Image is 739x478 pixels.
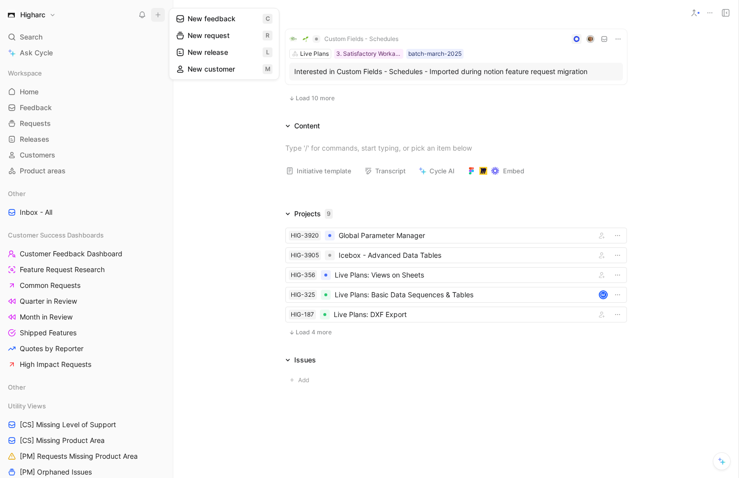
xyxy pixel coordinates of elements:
span: Search [20,31,42,43]
span: Customers [20,150,55,160]
img: avatar [587,36,593,42]
span: Month in Review [20,312,73,322]
span: Other [8,189,26,199]
div: Live Plans [300,49,329,59]
a: [CS] Missing Product Area [4,433,169,448]
div: 9 [325,209,333,219]
a: Home [4,84,169,99]
button: Cycle AI [414,164,459,178]
button: Add [285,374,317,387]
span: Live Plans [219,7,251,19]
div: Issues [294,354,316,366]
div: HIG-187 [291,310,314,319]
a: Product areas [4,163,169,178]
span: Customer Feedback Dashboard [20,249,122,259]
span: l [263,47,272,57]
span: Workspace [8,68,42,78]
div: OtherInbox - All [4,186,169,220]
span: Customer Success Dashboards [8,230,104,240]
span: c [263,14,272,24]
a: Customer Feedback Dashboard [4,246,169,261]
button: Initiative template [281,164,356,178]
div: HIG-3905 [291,250,319,260]
div: HIG-325 [291,290,315,300]
div: Utility Views [4,398,169,413]
div: Search [4,30,169,44]
a: Common Requests [4,278,169,293]
a: Shipped Features [4,325,169,340]
span: Feature Request Research [20,265,105,275]
span: Requests [20,119,51,128]
div: Content [281,120,324,132]
a: Quotes by Reporter [4,341,169,356]
span: Common Requests [20,280,80,290]
div: Customer Success Dashboards [4,228,169,242]
div: M [600,291,607,298]
div: HIG-356 [291,270,315,280]
div: Live Plans: Views on Sheets [335,269,592,281]
div: Live Plans: DXF Export [334,309,592,320]
a: HIG-3905Icebox - Advanced Data Tables [285,247,627,263]
a: Releases [4,132,169,147]
span: Quarter in Review [20,296,77,306]
span: Load 4 more [296,328,332,336]
div: Live Plans: Basic Data Sequences & Tables [335,289,595,301]
img: logo [289,35,297,43]
a: Feature Request Research [4,262,169,277]
div: Workspace [4,66,169,80]
div: Projects [294,208,321,220]
a: Quarter in Review [4,294,169,309]
img: Higharc [6,10,16,20]
span: Load 10 more [296,94,335,102]
div: Other [4,380,169,398]
img: 🌱 [303,36,309,42]
button: New customerm [171,61,277,78]
div: Projects9 [281,208,337,220]
a: HIG-356Live Plans: Views on Sheets [285,267,627,283]
div: Icebox - Advanced Data Tables [339,249,592,261]
button: New releasel [171,44,277,61]
a: Feedback [4,100,169,115]
span: / [212,7,215,19]
button: 🌱Custom Fields - Schedules [299,33,402,45]
div: Global Parameter Manager [339,230,592,241]
a: HIG-187Live Plans: DXF Export [285,307,627,322]
div: HIG-3920 [291,231,319,240]
div: Issues [281,354,320,366]
h1: Higharc [20,10,45,19]
a: Customers [4,148,169,162]
span: Quotes by Reporter [20,344,83,354]
button: HigharcHigharc [4,8,58,22]
span: Feedback [20,103,52,113]
span: [PM] Requests Missing Product Area [20,451,138,461]
span: Add [298,375,312,385]
a: High Impact Requests [4,357,169,372]
div: 3. Satisfactory Workaround [336,49,401,59]
button: New requestr [171,27,277,44]
span: [CS] Missing Level of Support [20,420,116,430]
div: Interested in Custom Fields - Schedules - Imported during notion feature request migration [294,66,618,78]
button: Load 4 more [285,326,335,338]
button: Transcript [360,164,410,178]
span: Product areas [20,166,66,176]
span: [CS] Missing Product Area [20,436,105,445]
div: Content [294,120,320,132]
a: HIG-3920Global Parameter Manager [285,228,627,243]
span: Ask Cycle [20,47,53,59]
div: Other [4,380,169,395]
button: Load 10 more [285,92,338,104]
span: m [263,64,272,74]
button: Add [183,7,210,19]
span: Inbox - All [20,207,52,217]
span: Utility Views [8,401,46,411]
div: batch-march-2025 [408,49,462,59]
a: [PM] Requests Missing Product Area [4,449,169,464]
div: Customer Success DashboardsCustomer Feedback DashboardFeature Request ResearchCommon RequestsQuar... [4,228,169,372]
a: Month in Review [4,310,169,324]
span: Custom Fields - Schedules [324,35,398,43]
button: Embed [463,164,529,178]
span: Other [8,382,26,392]
a: Inbox - All [4,205,169,220]
a: Ask Cycle [4,45,169,60]
a: Requests [4,116,169,131]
